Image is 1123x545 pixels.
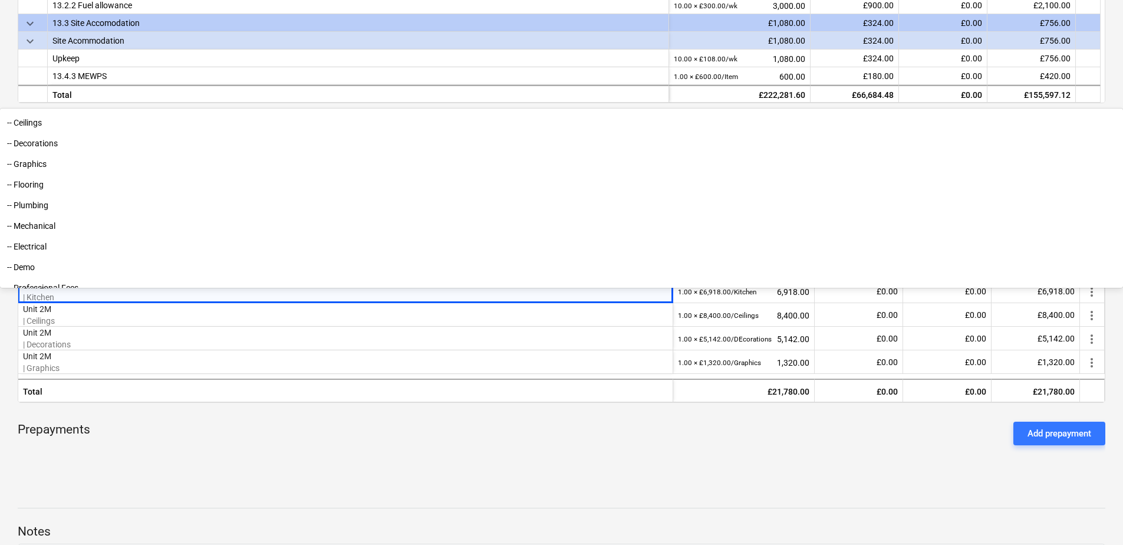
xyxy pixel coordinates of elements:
div: £0.00 [815,379,903,402]
p: | Graphics [23,362,668,374]
div: £0.00 [903,327,992,350]
iframe: Chat Widget [1064,488,1123,545]
div: £0.00 [815,327,903,350]
p: Notes [18,524,1105,540]
div: £420.00 [987,67,1076,85]
p: Unit 2M [23,303,668,315]
div: £756.00 [987,14,1076,32]
div: £0.00 [815,303,903,327]
div: £324.00 [811,50,899,67]
div: £0.00 [903,303,992,327]
div: £0.00 [903,280,992,303]
div: £0.00 [899,32,987,50]
p: Unit 2M [23,327,668,339]
div: £21,780.00 [673,379,815,402]
div: £21,780.00 [992,379,1080,402]
button: Add prepayment [1013,422,1105,445]
div: 6,918.00 [678,280,809,304]
span: keyboard_arrow_down [23,34,37,48]
div: 8,400.00 [678,303,809,327]
small: 10.00 × £300.00 / wk [674,2,737,10]
div: £0.00 [903,350,992,374]
div: Add prepayment [1028,426,1091,441]
div: Upkeep [52,50,664,67]
div: 1,320.00 [678,350,809,375]
div: Total [48,85,669,103]
div: £0.00 [899,67,987,85]
div: £0.00 [899,14,987,32]
small: 1.00 × £600.00 / Item [674,73,738,81]
div: £324.00 [811,32,899,50]
div: 600.00 [674,67,805,86]
div: £0.00 [815,350,903,374]
span: more_vert [1085,308,1099,323]
span: more_vert [1085,285,1099,299]
small: 1.00 × £5,142.00 / DEcorations [678,335,772,343]
div: 5,142.00 [678,327,809,351]
small: 10.00 × £108.00 / wk [674,55,737,63]
div: £8,400.00 [992,303,1080,327]
div: £1,320.00 [992,350,1080,374]
div: £5,142.00 [992,327,1080,350]
div: £756.00 [987,32,1076,50]
div: £155,597.12 [987,85,1076,103]
div: £1,080.00 [669,32,811,50]
span: keyboard_arrow_down [23,17,37,31]
div: £756.00 [987,50,1076,67]
div: £66,684.48 [811,85,899,103]
span: more_vert [1085,356,1099,370]
div: 13.4.3 MEWPS [52,67,664,84]
div: 13.3 Site Accomodation [52,14,664,31]
p: | Decorations [23,339,668,350]
p: | Kitchen [23,291,668,303]
div: £180.00 [811,67,899,85]
small: 1.00 × £1,320.00 / Graphics [678,359,761,367]
div: Site Acommodation [52,32,664,49]
div: £0.00 [899,50,987,67]
div: £324.00 [811,14,899,32]
div: £6,918.00 [992,280,1080,303]
div: £0.00 [903,379,992,402]
p: Unit 2M [23,350,668,362]
p: | Ceilings [23,315,668,327]
small: 1.00 × £6,918.00 / Kitchen [678,288,756,296]
div: £1,080.00 [669,14,811,32]
div: Total [18,379,673,402]
span: more_vert [1085,332,1099,346]
div: £222,281.60 [669,85,811,103]
div: 1,080.00 [674,50,805,68]
p: Prepayments [18,422,90,445]
div: £0.00 [899,85,987,103]
div: £0.00 [815,280,903,303]
small: 1.00 × £8,400.00 / Ceilings [678,311,759,320]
